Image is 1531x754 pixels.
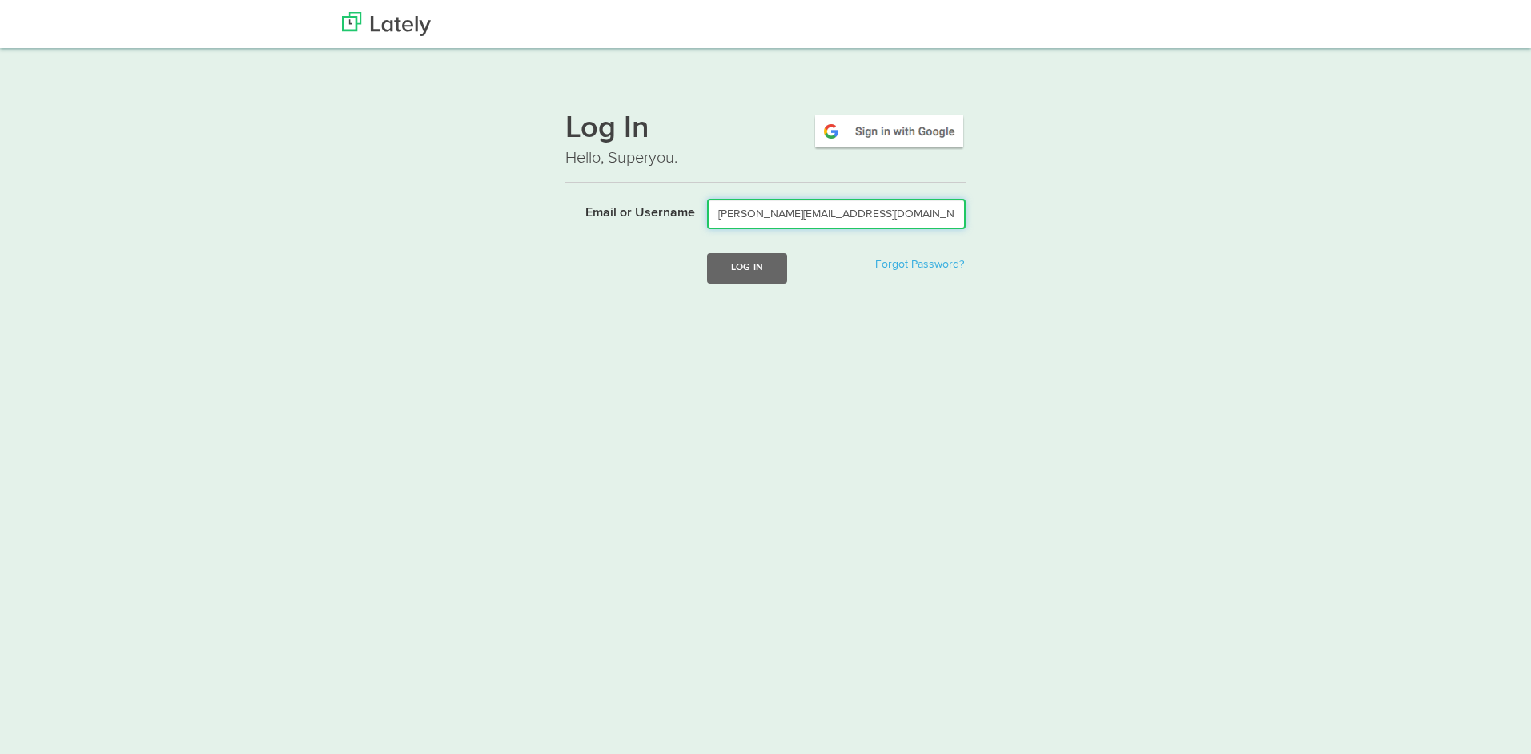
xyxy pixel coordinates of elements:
input: Email or Username [707,199,966,229]
img: google-signin.png [813,113,966,150]
button: Log In [707,253,787,283]
img: Lately [342,12,431,36]
p: Hello, Superyou. [565,147,966,170]
a: Forgot Password? [875,259,964,270]
h1: Log In [565,113,966,147]
label: Email or Username [553,199,695,223]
